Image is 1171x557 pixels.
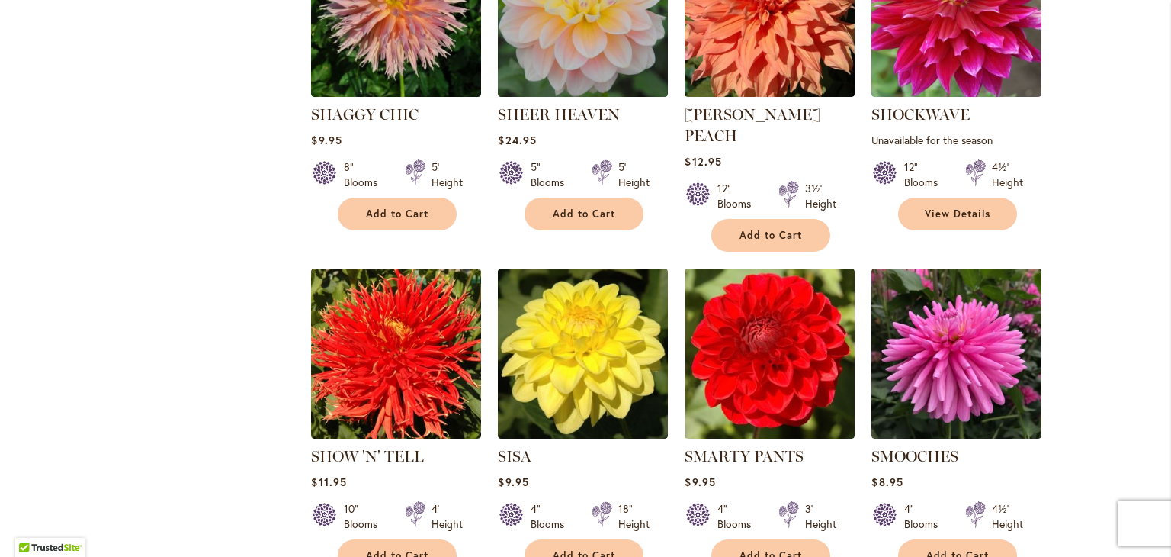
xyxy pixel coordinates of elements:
[904,159,947,190] div: 12" Blooms
[498,133,536,147] span: $24.95
[871,105,970,124] a: SHOCKWAVE
[311,85,481,100] a: SHAGGY CHIC
[498,85,668,100] a: SHEER HEAVEN
[904,501,947,532] div: 4" Blooms
[498,447,531,465] a: SISA
[498,427,668,442] a: SISA
[311,133,342,147] span: $9.95
[311,447,424,465] a: SHOW 'N' TELL
[717,181,760,211] div: 12" Blooms
[685,105,820,145] a: [PERSON_NAME] PEACH
[685,85,855,100] a: Sherwood's Peach
[925,208,990,221] span: View Details
[717,501,760,532] div: 4" Blooms
[871,133,1041,147] p: Unavailable for the season
[871,85,1041,100] a: Shockwave
[992,159,1023,190] div: 4½' Height
[311,427,481,442] a: SHOW 'N' TELL
[685,475,715,489] span: $9.95
[685,447,804,465] a: SMARTY PANTS
[531,501,573,532] div: 4" Blooms
[432,159,463,190] div: 5' Height
[618,159,650,190] div: 5' Height
[898,198,1017,230] a: View Details
[805,181,836,211] div: 3½' Height
[871,427,1041,442] a: SMOOCHES
[553,208,615,221] span: Add to Cart
[685,269,855,439] img: SMARTY PANTS
[871,475,903,489] span: $8.95
[685,427,855,442] a: SMARTY PANTS
[992,501,1023,532] div: 4½' Height
[871,447,958,465] a: SMOOCHES
[311,105,419,124] a: SHAGGY CHIC
[871,269,1041,439] img: SMOOCHES
[805,501,836,532] div: 3' Height
[685,154,721,169] span: $12.95
[531,159,573,190] div: 5" Blooms
[525,198,643,230] button: Add to Cart
[739,229,802,242] span: Add to Cart
[498,269,668,439] img: SISA
[366,208,428,221] span: Add to Cart
[432,501,463,532] div: 4' Height
[498,105,620,124] a: SHEER HEAVEN
[711,219,830,252] button: Add to Cart
[311,269,481,439] img: SHOW 'N' TELL
[11,503,54,546] iframe: Launch Accessibility Center
[338,198,457,230] button: Add to Cart
[618,501,650,532] div: 18" Height
[344,501,387,532] div: 10" Blooms
[498,475,528,489] span: $9.95
[311,475,346,489] span: $11.95
[344,159,387,190] div: 8" Blooms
